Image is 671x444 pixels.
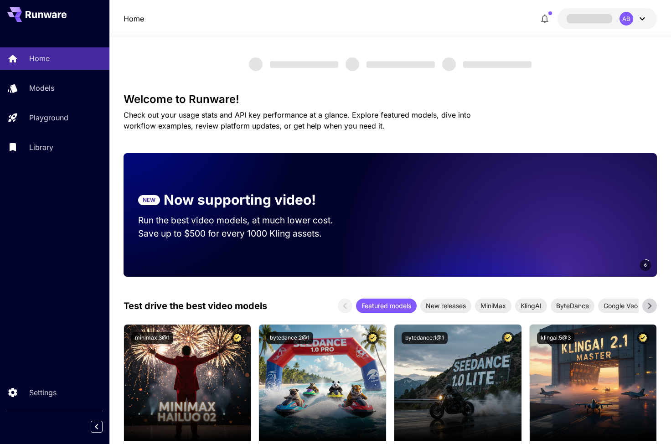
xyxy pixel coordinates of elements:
[637,332,649,344] button: Certified Model – Vetted for best performance and includes a commercial license.
[91,421,103,433] button: Collapse sidebar
[515,301,547,310] span: KlingAI
[231,332,243,344] button: Certified Model – Vetted for best performance and includes a commercial license.
[356,301,417,310] span: Featured models
[557,8,657,29] button: AB
[124,93,657,106] h3: Welcome to Runware!
[644,262,647,268] span: 6
[124,13,144,24] nav: breadcrumb
[29,387,57,398] p: Settings
[551,299,594,313] div: ByteDance
[124,299,267,313] p: Test drive the best video models
[124,110,471,130] span: Check out your usage stats and API key performance at a glance. Explore featured models, dive int...
[619,12,633,26] div: AB
[475,299,511,313] div: MiniMax
[515,299,547,313] div: KlingAI
[29,53,50,64] p: Home
[124,13,144,24] a: Home
[143,196,155,204] p: NEW
[420,301,471,310] span: New releases
[598,301,643,310] span: Google Veo
[29,112,68,123] p: Playground
[366,332,379,344] button: Certified Model – Vetted for best performance and includes a commercial license.
[138,214,351,227] p: Run the best video models, at much lower cost.
[475,301,511,310] span: MiniMax
[420,299,471,313] div: New releases
[124,325,251,441] img: alt
[598,299,643,313] div: Google Veo
[98,418,109,435] div: Collapse sidebar
[502,332,514,344] button: Certified Model – Vetted for best performance and includes a commercial license.
[29,83,54,93] p: Models
[356,299,417,313] div: Featured models
[551,301,594,310] span: ByteDance
[530,325,657,441] img: alt
[394,325,521,441] img: alt
[259,325,386,441] img: alt
[402,332,448,344] button: bytedance:1@1
[266,332,313,344] button: bytedance:2@1
[537,332,574,344] button: klingai:5@3
[138,227,351,240] p: Save up to $500 for every 1000 Kling assets.
[164,190,316,210] p: Now supporting video!
[29,142,53,153] p: Library
[131,332,173,344] button: minimax:3@1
